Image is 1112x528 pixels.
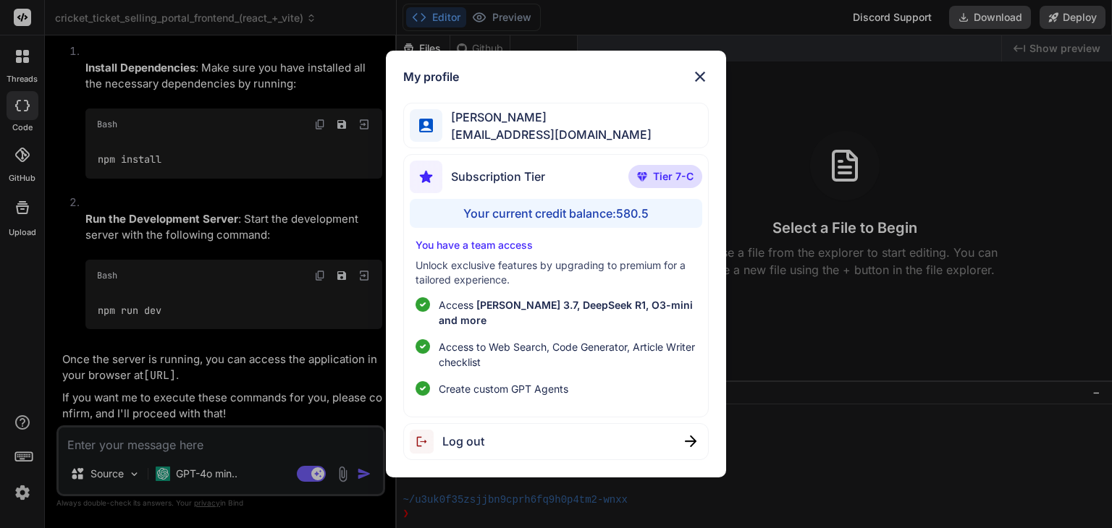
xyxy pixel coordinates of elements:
img: premium [637,172,647,181]
span: [EMAIL_ADDRESS][DOMAIN_NAME] [442,126,652,143]
span: Access to Web Search, Code Generator, Article Writer checklist [439,339,696,370]
p: Unlock exclusive features by upgrading to premium for a tailored experience. [416,258,696,287]
img: subscription [410,161,442,193]
span: [PERSON_NAME] 3.7, DeepSeek R1, O3-mini and more [439,299,693,326]
img: profile [419,119,433,132]
p: You have a team access [416,238,696,252]
img: checklist [416,339,430,354]
span: [PERSON_NAME] [442,108,652,126]
span: Log out [442,433,484,450]
p: Access [439,297,696,328]
span: Create custom GPT Agents [439,381,568,396]
img: close [691,68,709,85]
div: Your current credit balance: 580.5 [410,199,702,228]
span: Subscription Tier [451,168,545,185]
span: Tier 7-C [653,169,694,184]
img: close [685,435,696,447]
img: logout [410,430,442,454]
h1: My profile [403,68,459,85]
img: checklist [416,381,430,396]
img: checklist [416,297,430,312]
